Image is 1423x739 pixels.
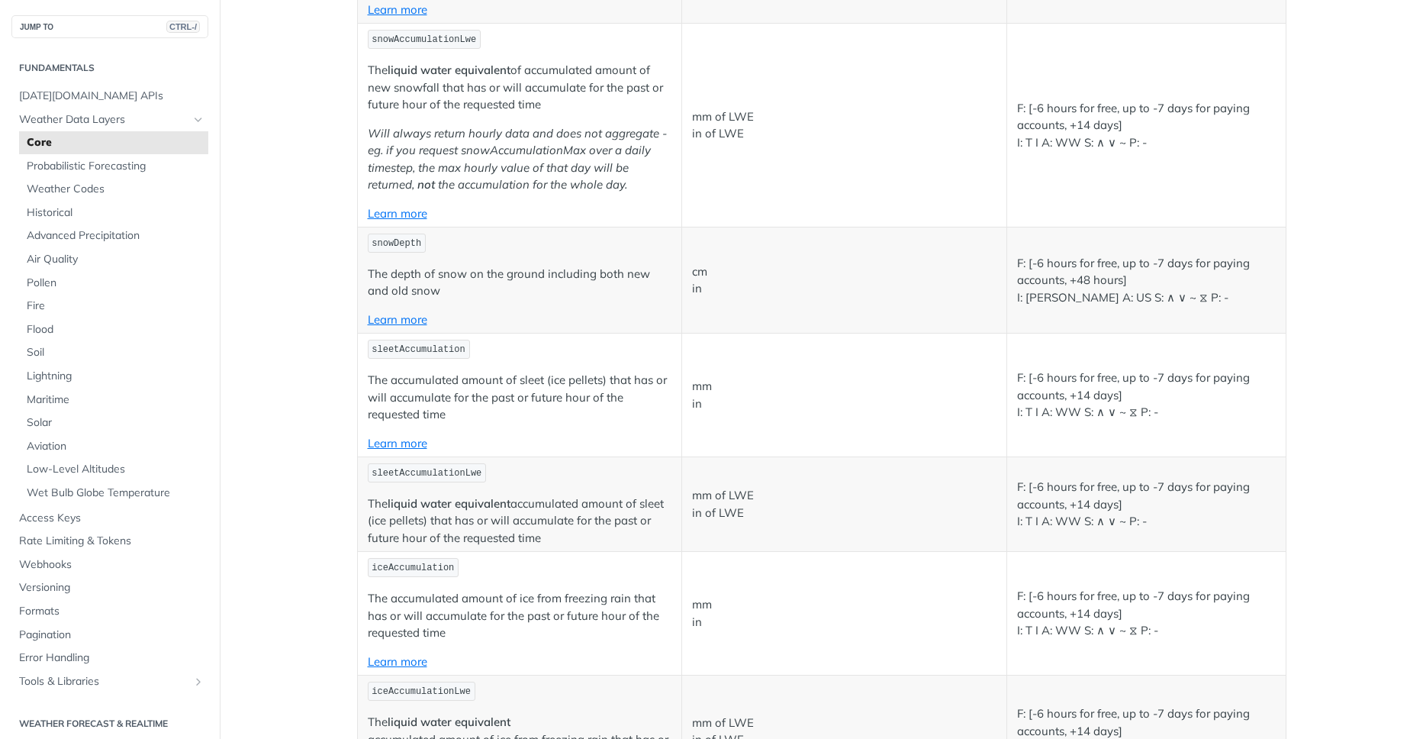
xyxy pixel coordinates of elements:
a: Maritime [19,389,208,411]
a: Air Quality [19,248,208,271]
a: Formats [11,600,208,623]
p: mm in [692,378,996,412]
a: Core [19,131,208,154]
a: Weather Codes [19,178,208,201]
a: Soil [19,341,208,364]
a: Fire [19,295,208,318]
p: The accumulated amount of sleet (ice pellets) that has or will accumulate for the past or future ... [368,372,672,424]
h2: Weather Forecast & realtime [11,717,208,731]
a: Advanced Precipitation [19,224,208,247]
span: Fire [27,299,204,314]
span: Rate Limiting & Tokens [19,534,204,549]
span: Historical [27,205,204,221]
span: snowAccumulationLwe [372,34,476,45]
span: Formats [19,604,204,619]
a: Wet Bulb Globe Temperature [19,482,208,505]
p: cm in [692,263,996,298]
p: F: [-6 hours for free, up to -7 days for paying accounts, +14 days] I: T I A: WW S: ∧ ∨ ~ P: - [1017,100,1275,152]
a: Rate Limiting & Tokens [11,530,208,553]
span: Webhooks [19,557,204,573]
span: CTRL-/ [166,21,200,33]
span: Versioning [19,580,204,595]
span: Weather Codes [27,182,204,197]
p: F: [-6 hours for free, up to -7 days for paying accounts, +48 hours] I: [PERSON_NAME] A: US S: ∧ ... [1017,255,1275,307]
span: sleetAccumulation [372,344,465,355]
span: Aviation [27,439,204,454]
span: Advanced Precipitation [27,228,204,244]
button: Show subpages for Tools & Libraries [192,676,204,688]
span: [DATE][DOMAIN_NAME] APIs [19,89,204,104]
h2: Fundamentals [11,61,208,75]
p: The of accumulated amount of new snowfall that has or will accumulate for the past or future hour... [368,62,672,114]
a: Learn more [368,436,427,450]
span: Maritime [27,392,204,408]
span: Core [27,135,204,150]
strong: not [417,177,435,192]
span: Weather Data Layers [19,112,188,127]
a: Learn more [368,206,427,221]
a: Versioning [11,576,208,599]
a: Error Handling [11,647,208,670]
p: mm of LWE in of LWE [692,487,996,521]
a: [DATE][DOMAIN_NAME] APIs [11,85,208,108]
span: Pagination [19,628,204,643]
span: Air Quality [27,252,204,267]
span: Lightning [27,369,204,384]
a: Probabilistic Forecasting [19,155,208,178]
strong: liquid water equivalent [388,63,510,77]
a: Lightning [19,365,208,388]
span: Error Handling [19,650,204,666]
a: Pagination [11,624,208,647]
p: mm in [692,596,996,631]
a: Flood [19,318,208,341]
button: Hide subpages for Weather Data Layers [192,114,204,126]
strong: liquid water equivalent [388,715,510,729]
p: The accumulated amount of sleet (ice pellets) that has or will accumulate for the past or future ... [368,495,672,547]
a: Learn more [368,2,427,17]
a: Learn more [368,312,427,327]
span: sleetAccumulationLwe [372,468,481,479]
span: iceAccumulationLwe [372,686,471,697]
span: Access Keys [19,511,204,526]
span: Soil [27,345,204,360]
span: snowDepth [372,238,421,249]
span: iceAccumulation [372,563,454,573]
p: The depth of snow on the ground including both new and old snow [368,266,672,300]
em: Will always return hourly data and does not aggregate - eg. if you request snowAccumulationMax ov... [368,126,667,192]
span: Low-Level Altitudes [27,462,204,477]
span: Solar [27,415,204,431]
span: Tools & Libraries [19,674,188,689]
span: Pollen [27,276,204,291]
p: F: [-6 hours for free, up to -7 days for paying accounts, +14 days] I: T I A: WW S: ∧ ∨ ~ ⧖ P: - [1017,588,1275,640]
a: Historical [19,202,208,224]
a: Pollen [19,272,208,295]
p: The accumulated amount of ice from freezing rain that has or will accumulate for the past or futu... [368,590,672,642]
span: Wet Bulb Globe Temperature [27,486,204,501]
a: Low-Level Altitudes [19,458,208,481]
a: Tools & LibrariesShow subpages for Tools & Libraries [11,670,208,693]
p: mm of LWE in of LWE [692,108,996,143]
a: Access Keys [11,507,208,530]
a: Webhooks [11,553,208,576]
a: Learn more [368,654,427,669]
em: the accumulation for the whole day. [438,177,627,192]
p: F: [-6 hours for free, up to -7 days for paying accounts, +14 days] I: T I A: WW S: ∧ ∨ ~ ⧖ P: - [1017,369,1275,421]
a: Solar [19,411,208,434]
span: Flood [27,322,204,337]
span: Probabilistic Forecasting [27,159,204,174]
button: JUMP TOCTRL-/ [11,15,208,38]
strong: liquid water equivalent [388,496,510,511]
a: Weather Data LayersHide subpages for Weather Data Layers [11,108,208,131]
p: F: [-6 hours for free, up to -7 days for paying accounts, +14 days] I: T I A: WW S: ∧ ∨ ~ P: - [1017,479,1275,531]
a: Aviation [19,435,208,458]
